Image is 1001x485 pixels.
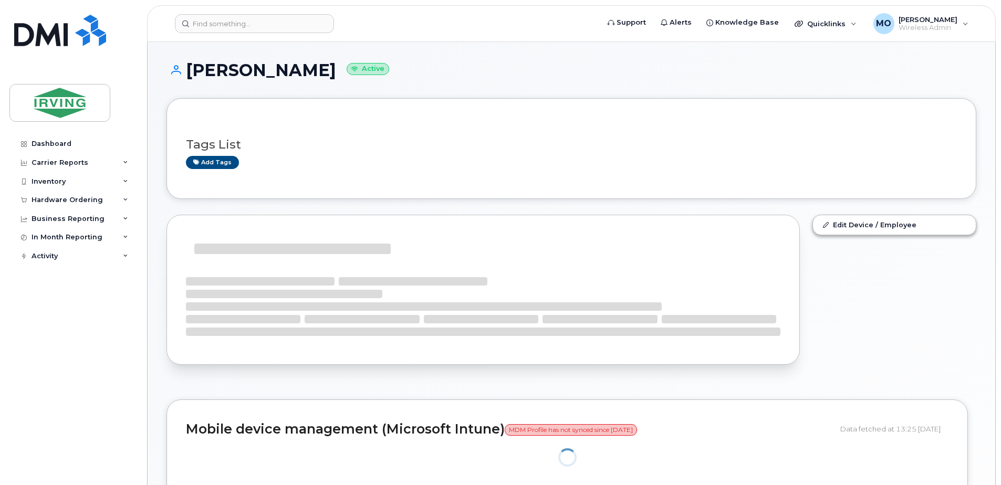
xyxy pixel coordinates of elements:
small: Active [347,63,389,75]
span: MDM Profile has not synced since [DATE] [505,424,637,436]
a: Add tags [186,156,239,169]
h3: Tags List [186,138,957,151]
h2: Mobile device management (Microsoft Intune) [186,422,832,437]
div: Data fetched at 13:25 [DATE] [840,419,948,439]
h1: [PERSON_NAME] [166,61,976,79]
a: Edit Device / Employee [813,215,976,234]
